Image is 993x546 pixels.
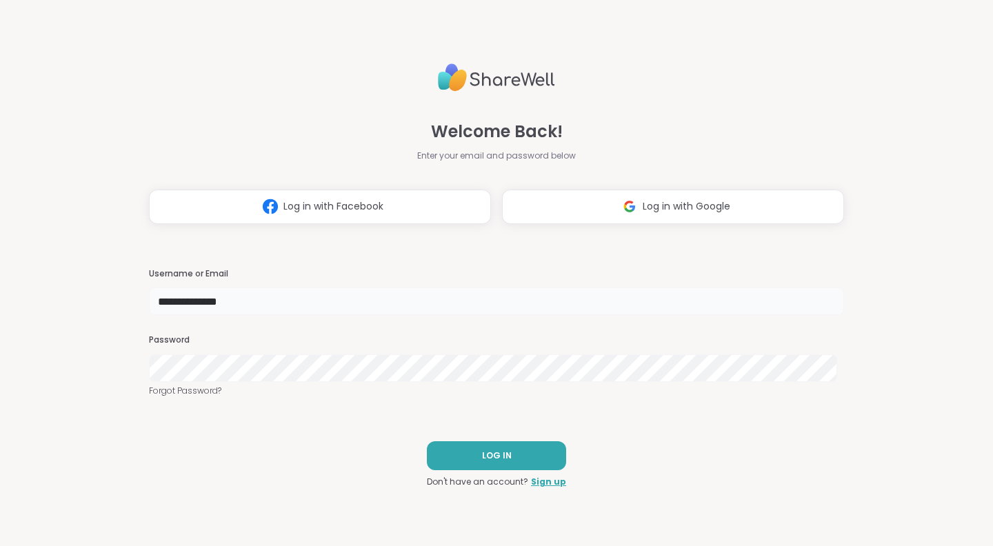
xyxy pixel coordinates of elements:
[149,268,844,280] h3: Username or Email
[149,334,844,346] h3: Password
[427,476,528,488] span: Don't have an account?
[438,58,555,97] img: ShareWell Logo
[643,199,730,214] span: Log in with Google
[283,199,383,214] span: Log in with Facebook
[149,190,491,224] button: Log in with Facebook
[257,194,283,219] img: ShareWell Logomark
[417,150,576,162] span: Enter your email and password below
[502,190,844,224] button: Log in with Google
[149,385,844,397] a: Forgot Password?
[427,441,566,470] button: LOG IN
[616,194,643,219] img: ShareWell Logomark
[431,119,563,144] span: Welcome Back!
[482,449,512,462] span: LOG IN
[531,476,566,488] a: Sign up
